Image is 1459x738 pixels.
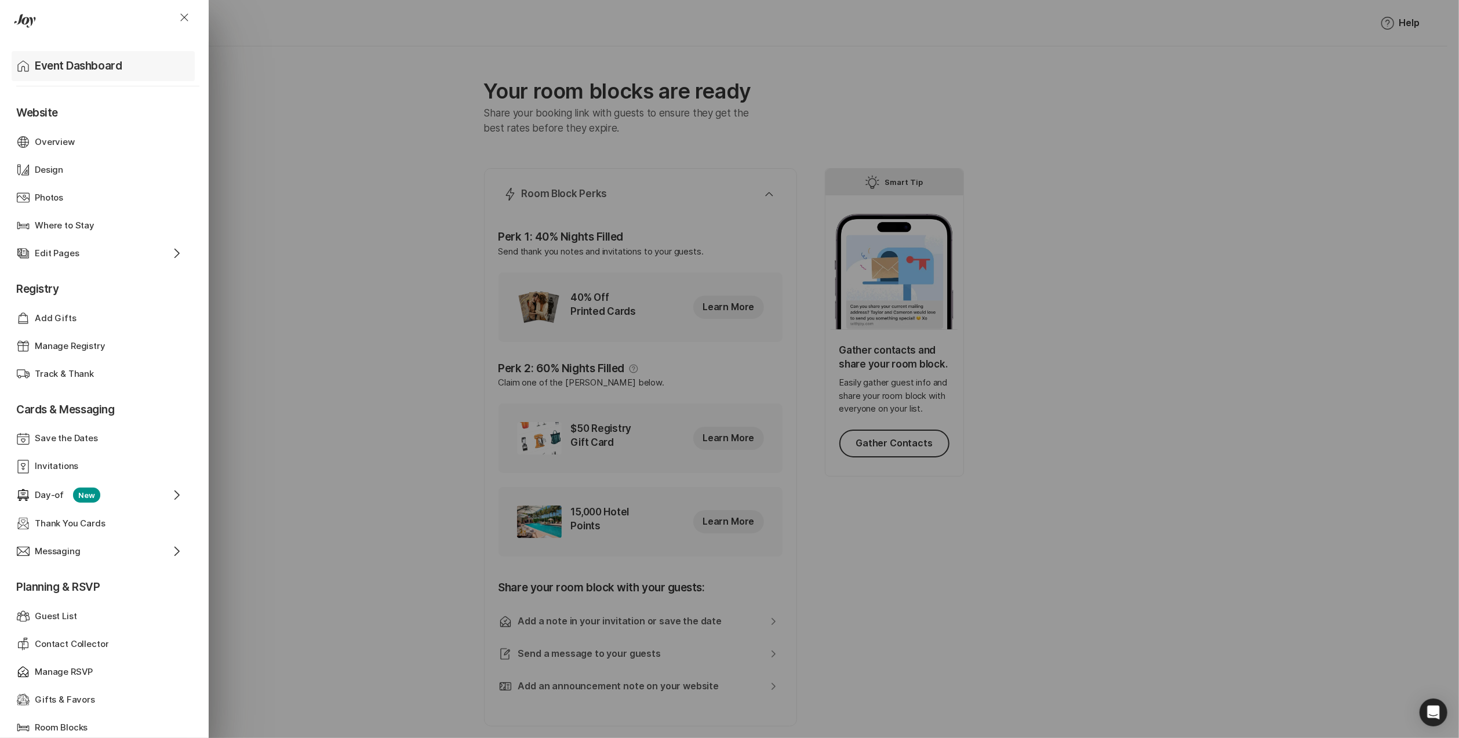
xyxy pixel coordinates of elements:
[73,488,100,503] p: New
[16,388,188,425] p: Cards & Messaging
[35,489,64,502] p: Day-of
[35,432,98,445] p: Save the Dates
[16,453,188,481] a: Invitations
[35,136,75,149] p: Overview
[35,545,81,558] p: Messaging
[16,510,188,537] a: Thank You Cards
[35,219,94,232] p: Where to Stay
[35,247,79,260] p: Edit Pages
[1420,699,1447,726] div: Open Intercom Messenger
[35,163,63,177] p: Design
[16,602,188,630] a: Guest List
[16,184,188,212] a: Photos
[35,191,63,205] p: Photos
[35,517,105,530] p: Thank You Cards
[163,3,205,31] button: Close
[16,686,188,714] a: Gifts & Favors
[16,212,188,239] a: Where to Stay
[16,360,188,388] a: Track & Thank
[16,565,188,602] p: Planning & RSVP
[16,156,188,184] a: Design
[16,267,188,304] p: Registry
[16,630,188,658] a: Contact Collector
[16,332,188,360] a: Manage Registry
[35,693,95,707] p: Gifts & Favors
[16,91,188,128] p: Website
[16,304,188,332] a: Add Gifts
[16,128,188,156] a: Overview
[16,425,188,453] a: Save the Dates
[35,460,78,473] p: Invitations
[35,638,108,651] p: Contact Collector
[35,312,77,325] p: Add Gifts
[35,721,88,735] p: Room Blocks
[35,368,94,381] p: Track & Thank
[35,340,105,353] p: Manage Registry
[16,658,188,686] a: Manage RSVP
[35,666,93,679] p: Manage RSVP
[35,58,122,74] p: Event Dashboard
[16,51,199,81] a: Event Dashboard
[35,610,77,623] p: Guest List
